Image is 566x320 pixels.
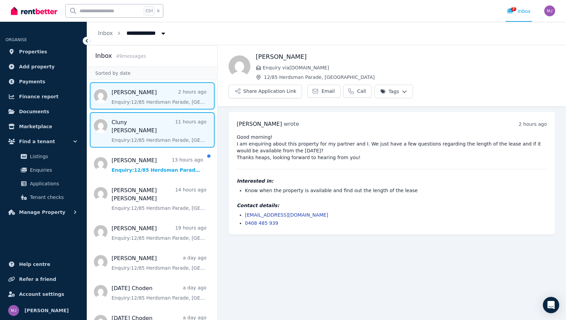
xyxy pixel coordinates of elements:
img: Michelle Johnston [8,305,19,316]
span: 12/85 Herdsman Parade, [GEOGRAPHIC_DATA] [264,74,555,81]
span: Enquiry via [DOMAIN_NAME] [263,64,555,71]
nav: Breadcrumb [87,22,178,45]
span: Payments [19,78,45,86]
a: Listings [8,150,79,163]
a: Add property [5,60,81,73]
a: 0408 485 939 [245,220,278,226]
h4: Interested in: [237,178,547,184]
a: Cluny [PERSON_NAME]11 hours agoEnquiry:12/85 Herdsman Parade, [GEOGRAPHIC_DATA]. [112,118,206,144]
a: [PERSON_NAME]a day agoEnquiry:12/85 Herdsman Parade, [GEOGRAPHIC_DATA]. [112,254,206,271]
a: Call [343,85,372,98]
a: [EMAIL_ADDRESS][DOMAIN_NAME] [245,212,328,218]
span: 49 message s [116,53,146,59]
span: Marketplace [19,122,52,131]
a: Finance report [5,90,81,103]
span: Call [357,88,366,95]
a: Help centre [5,257,81,271]
a: Payments [5,75,81,88]
a: Properties [5,45,81,58]
span: Enquiries [30,166,76,174]
h2: Inbox [95,51,112,61]
span: Properties [19,48,47,56]
span: Tags [380,88,399,95]
img: Caitlyn Scott [229,55,250,77]
button: Find a tenant [5,135,81,148]
span: 7 [511,7,516,11]
div: Inbox [507,8,531,15]
span: [PERSON_NAME] [24,306,69,315]
span: Refer a friend [19,275,56,283]
span: wrote [284,121,299,127]
span: k [157,8,160,14]
button: Share Application Link [229,85,302,98]
span: Email [321,88,335,95]
a: Enquiries [8,163,79,177]
span: Documents [19,107,49,116]
a: [PERSON_NAME]19 hours agoEnquiry:12/85 Herdsman Parade, [GEOGRAPHIC_DATA]. [112,224,206,241]
div: Open Intercom Messenger [543,297,559,313]
span: Account settings [19,290,64,298]
pre: Good morning! I am enquiring about this property for my partner and I. We just have a few questio... [237,134,547,161]
a: Applications [8,177,79,190]
h4: Contact details: [237,202,547,209]
span: Help centre [19,260,50,268]
a: [PERSON_NAME]2 hours agoEnquiry:12/85 Herdsman Parade, [GEOGRAPHIC_DATA]. [112,88,206,105]
button: Tags [374,85,413,98]
a: [DATE] Chodena day agoEnquiry:12/85 Herdsman Parade, [GEOGRAPHIC_DATA]. [112,284,206,301]
a: Account settings [5,287,81,301]
a: Refer a friend [5,272,81,286]
span: Add property [19,63,55,71]
a: Documents [5,105,81,118]
a: Email [307,85,340,98]
span: Finance report [19,92,59,101]
button: Manage Property [5,205,81,219]
span: [PERSON_NAME] [237,121,282,127]
span: Manage Property [19,208,65,216]
img: RentBetter [11,6,57,16]
a: [PERSON_NAME]13 hours agoEnquiry:12/85 Herdsman Parade, [GEOGRAPHIC_DATA]. [112,156,203,173]
span: ORGANISE [5,37,27,42]
a: Inbox [98,30,113,36]
h1: [PERSON_NAME] [256,52,555,62]
img: Michelle Johnston [544,5,555,16]
span: Listings [30,152,76,161]
a: [PERSON_NAME] [PERSON_NAME]14 hours agoEnquiry:12/85 Herdsman Parade, [GEOGRAPHIC_DATA]. [112,186,206,212]
li: Know when the property is available and find out the length of the lease [245,187,547,194]
div: Sorted by date [87,67,217,80]
span: Find a tenant [19,137,55,146]
a: Tenant checks [8,190,79,204]
span: Ctrl [144,6,154,15]
span: Applications [30,180,76,188]
a: Marketplace [5,120,81,133]
time: 2 hours ago [519,121,547,127]
span: Tenant checks [30,193,76,201]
